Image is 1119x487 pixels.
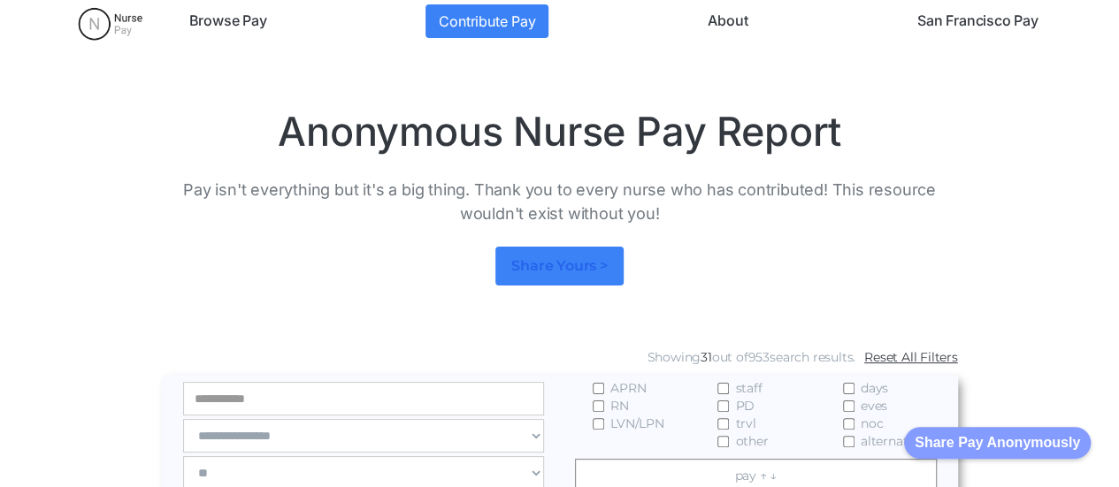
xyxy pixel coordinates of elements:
span: days [861,379,888,397]
span: 953 [747,349,769,365]
input: eves [843,400,855,412]
span: LVN/LPN [610,415,664,432]
a: About [701,4,755,38]
button: Share Pay Anonymously [904,427,1091,459]
span: alternating [861,432,928,450]
input: RN [593,400,604,412]
h1: Anonymous Nurse Pay Report [162,107,958,156]
a: Reset All Filters [864,348,958,366]
span: RN [610,397,629,415]
p: Pay isn't everything but it's a big thing. Thank you to every nurse who has contributed! This res... [162,178,958,225]
a: San Francisco Pay [910,4,1046,38]
a: Share Yours > [495,247,623,285]
span: other [735,432,768,450]
input: alternating [843,436,855,447]
input: noc [843,418,855,430]
div: Showing out of search results. [647,348,855,366]
a: Browse Pay [182,4,274,38]
input: LVN/LPN [593,418,604,430]
span: noc [861,415,883,432]
span: trvl [735,415,755,432]
span: PD [735,397,755,415]
input: PD [717,400,729,412]
input: staff [717,383,729,394]
input: other [717,436,729,447]
input: days [843,383,855,394]
a: Contribute Pay [425,4,548,38]
span: staff [735,379,762,397]
span: APRN [610,379,646,397]
span: eves [861,397,887,415]
input: APRN [593,383,604,394]
span: 31 [701,349,712,365]
input: trvl [717,418,729,430]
